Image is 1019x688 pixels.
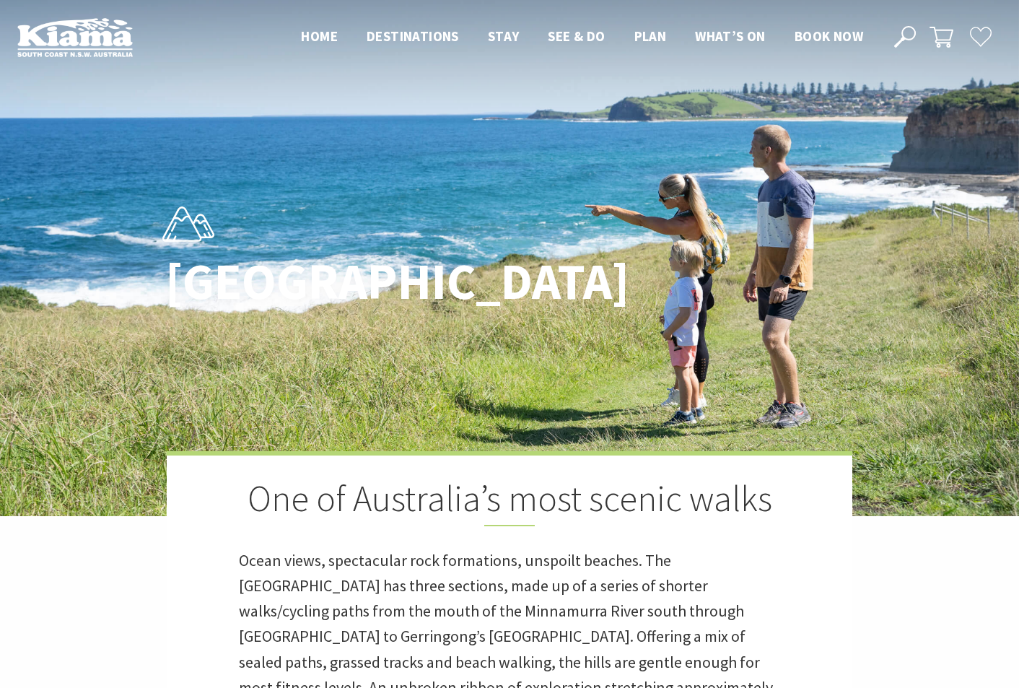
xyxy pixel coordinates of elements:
nav: Main Menu [287,25,878,49]
img: Kiama Logo [17,17,133,57]
span: Stay [488,27,520,45]
span: What’s On [695,27,766,45]
span: Home [301,27,338,45]
span: Destinations [367,27,459,45]
h1: [GEOGRAPHIC_DATA] [165,253,573,309]
h2: One of Australia’s most scenic walks [239,477,780,526]
span: See & Do [548,27,605,45]
span: Book now [795,27,863,45]
span: Plan [634,27,667,45]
